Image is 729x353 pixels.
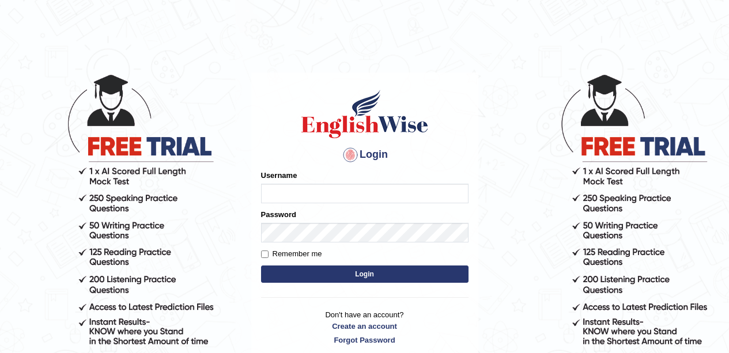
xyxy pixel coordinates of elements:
[261,170,297,181] label: Username
[261,146,469,164] h4: Login
[299,88,430,140] img: Logo of English Wise sign in for intelligent practice with AI
[261,209,296,220] label: Password
[261,250,269,258] input: Remember me
[261,265,469,283] button: Login
[261,309,469,345] p: Don't have an account?
[261,248,322,260] label: Remember me
[261,321,469,332] a: Create an account
[261,335,469,346] a: Forgot Password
